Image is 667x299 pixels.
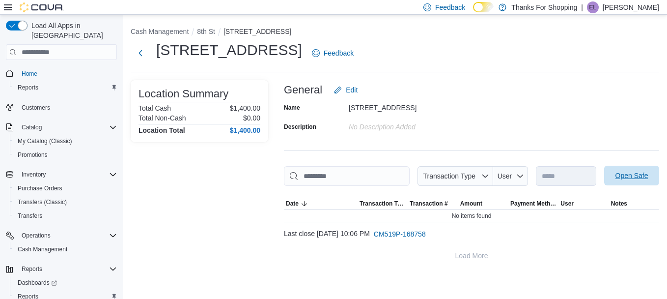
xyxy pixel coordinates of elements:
[473,2,494,12] input: Dark Mode
[284,166,410,186] input: This is a search bar. As you type, the results lower in the page will automatically filter.
[18,212,42,220] span: Transfers
[131,27,659,38] nav: An example of EuiBreadcrumbs
[139,104,171,112] h6: Total Cash
[139,114,186,122] h6: Total Non-Cash
[131,43,150,63] button: Next
[14,135,76,147] a: My Catalog (Classic)
[284,198,358,209] button: Date
[18,67,117,79] span: Home
[10,209,121,223] button: Transfers
[349,100,480,112] div: [STREET_ADDRESS]
[18,169,50,180] button: Inventory
[2,229,121,242] button: Operations
[2,120,121,134] button: Catalog
[14,182,117,194] span: Purchase Orders
[10,134,121,148] button: My Catalog (Classic)
[498,172,512,180] span: User
[10,81,121,94] button: Reports
[458,198,508,209] button: Amount
[22,123,42,131] span: Catalog
[603,1,659,13] p: [PERSON_NAME]
[455,251,488,261] span: Load More
[18,137,72,145] span: My Catalog (Classic)
[508,198,558,209] button: Payment Methods
[2,262,121,276] button: Reports
[417,166,493,186] button: Transaction Type
[10,148,121,162] button: Promotions
[14,82,42,93] a: Reports
[286,200,299,208] span: Date
[14,243,71,255] a: Cash Management
[511,1,577,13] p: Thanks For Shopping
[20,2,64,12] img: Cova
[18,263,46,275] button: Reports
[10,195,121,209] button: Transfers (Classic)
[14,149,117,161] span: Promotions
[349,119,480,131] div: No Description added
[243,114,260,122] p: $0.00
[22,171,46,179] span: Inventory
[14,277,117,289] span: Dashboards
[604,166,659,185] button: Open Safe
[10,276,121,290] a: Dashboards
[18,230,55,241] button: Operations
[410,200,447,208] span: Transaction #
[615,171,648,180] span: Open Safe
[370,224,430,244] button: CM519P-168758
[14,82,117,93] span: Reports
[18,68,41,80] a: Home
[22,104,50,112] span: Customers
[14,149,52,161] a: Promotions
[2,66,121,80] button: Home
[14,196,117,208] span: Transfers (Classic)
[10,181,121,195] button: Purchase Orders
[14,277,61,289] a: Dashboards
[360,200,406,208] span: Transaction Type
[22,232,51,239] span: Operations
[358,198,408,209] button: Transaction Type
[330,80,361,100] button: Edit
[460,200,482,208] span: Amount
[18,279,57,287] span: Dashboards
[18,121,46,133] button: Catalog
[139,88,228,100] h3: Location Summary
[230,104,260,112] p: $1,400.00
[28,21,117,40] span: Load All Apps in [GEOGRAPHIC_DATA]
[18,84,38,91] span: Reports
[452,212,492,220] span: No items found
[14,196,71,208] a: Transfers (Classic)
[408,198,458,209] button: Transaction #
[284,246,659,266] button: Load More
[14,135,117,147] span: My Catalog (Classic)
[18,102,54,114] a: Customers
[493,166,528,186] button: User
[18,263,117,275] span: Reports
[587,1,599,13] div: Emily Loshack
[230,126,260,134] h4: $1,400.00
[22,70,37,78] span: Home
[2,100,121,115] button: Customers
[611,200,627,208] span: Notes
[14,210,117,222] span: Transfers
[473,12,473,13] span: Dark Mode
[284,123,316,131] label: Description
[2,168,121,181] button: Inventory
[197,28,215,35] button: 8th St
[18,121,117,133] span: Catalog
[374,229,426,239] span: CM519P-168758
[18,198,67,206] span: Transfers (Classic)
[223,28,291,35] button: [STREET_ADDRESS]
[18,101,117,114] span: Customers
[18,245,67,253] span: Cash Management
[423,172,475,180] span: Transaction Type
[609,198,659,209] button: Notes
[131,28,189,35] button: Cash Management
[558,198,609,209] button: User
[10,242,121,256] button: Cash Management
[14,210,46,222] a: Transfers
[14,243,117,255] span: Cash Management
[18,184,62,192] span: Purchase Orders
[308,43,358,63] a: Feedback
[435,2,465,12] span: Feedback
[510,200,556,208] span: Payment Methods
